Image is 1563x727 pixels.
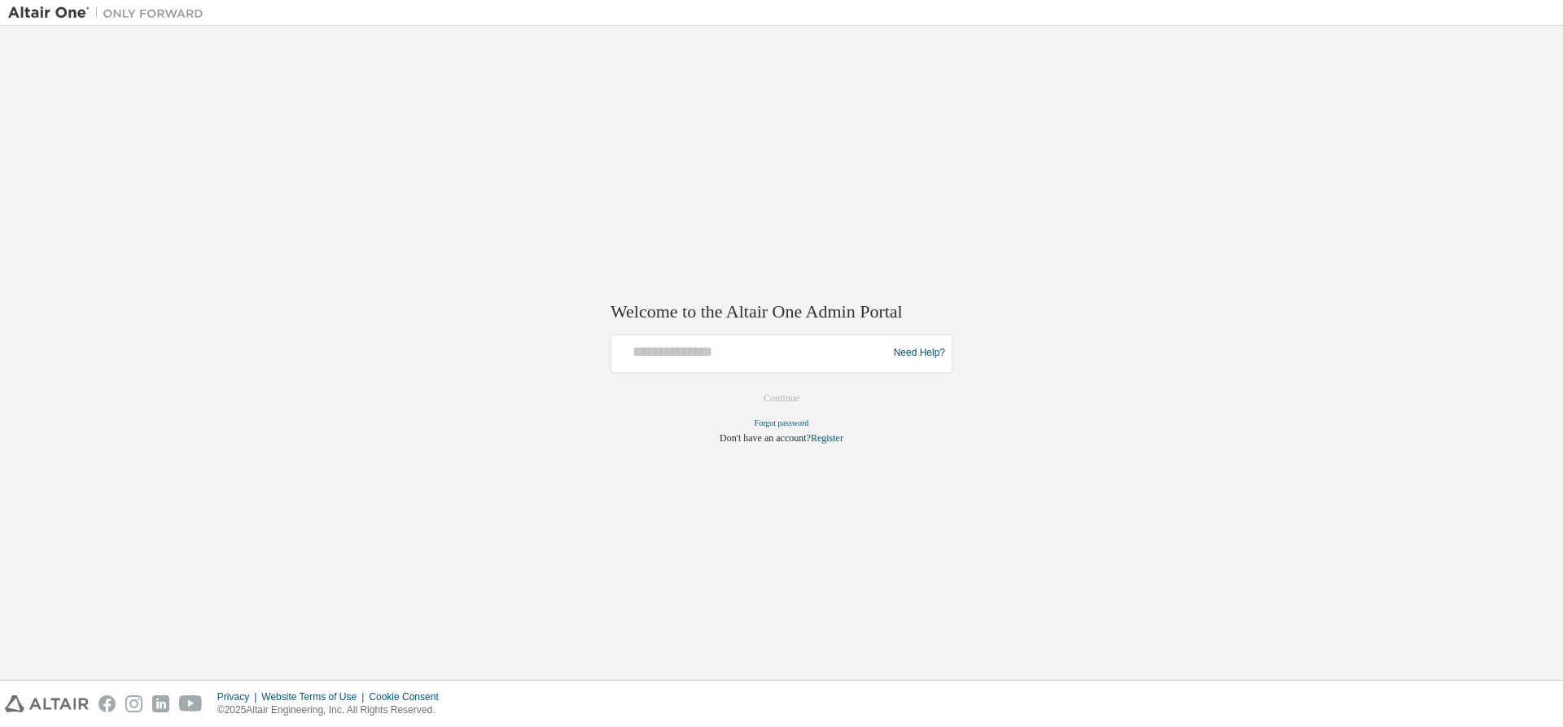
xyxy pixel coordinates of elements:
[125,695,142,712] img: instagram.svg
[261,690,369,703] div: Website Terms of Use
[611,301,952,324] h2: Welcome to the Altair One Admin Portal
[8,5,212,21] img: Altair One
[369,690,448,703] div: Cookie Consent
[179,695,203,712] img: youtube.svg
[811,432,843,444] a: Register
[217,703,449,717] p: © 2025 Altair Engineering, Inc. All Rights Reserved.
[217,690,261,703] div: Privacy
[99,695,116,712] img: facebook.svg
[894,353,945,354] a: Need Help?
[152,695,169,712] img: linkedin.svg
[755,418,809,427] a: Forgot password
[5,695,89,712] img: altair_logo.svg
[720,432,811,444] span: Don't have an account?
